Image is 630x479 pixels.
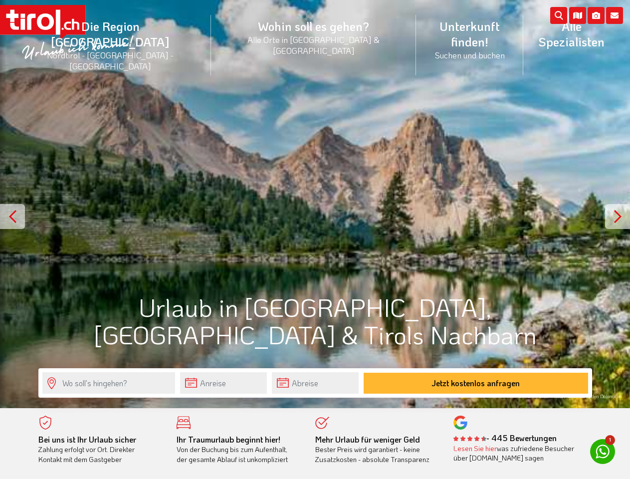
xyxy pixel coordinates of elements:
a: Lesen Sie hier [453,444,497,453]
div: was zufriedene Besucher über [DOMAIN_NAME] sagen [453,444,577,463]
small: Alle Orte in [GEOGRAPHIC_DATA] & [GEOGRAPHIC_DATA] [223,34,405,56]
small: Nordtirol - [GEOGRAPHIC_DATA] - [GEOGRAPHIC_DATA] [22,49,199,71]
i: Fotogalerie [588,7,605,24]
a: 1 [590,439,615,464]
a: Alle Spezialisten [523,7,620,60]
i: Karte öffnen [569,7,586,24]
b: Bei uns ist Ihr Urlaub sicher [38,434,136,445]
div: Bester Preis wird garantiert - keine Zusatzkosten - absolute Transparenz [315,435,439,465]
small: Suchen und buchen [428,49,511,60]
span: 1 [605,435,615,445]
input: Anreise [180,372,267,394]
input: Wo soll's hingehen? [42,372,175,394]
i: Kontakt [606,7,623,24]
a: Die Region [GEOGRAPHIC_DATA]Nordtirol - [GEOGRAPHIC_DATA] - [GEOGRAPHIC_DATA] [10,7,211,83]
input: Abreise [272,372,359,394]
div: Zahlung erfolgt vor Ort. Direkter Kontakt mit dem Gastgeber [38,435,162,465]
b: - 445 Bewertungen [453,433,557,443]
a: Unterkunft finden!Suchen und buchen [416,7,523,71]
button: Jetzt kostenlos anfragen [364,373,588,394]
div: Von der Buchung bis zum Aufenthalt, der gesamte Ablauf ist unkompliziert [177,435,300,465]
b: Mehr Urlaub für weniger Geld [315,434,420,445]
b: Ihr Traumurlaub beginnt hier! [177,434,280,445]
a: Wohin soll es gehen?Alle Orte in [GEOGRAPHIC_DATA] & [GEOGRAPHIC_DATA] [211,7,417,67]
